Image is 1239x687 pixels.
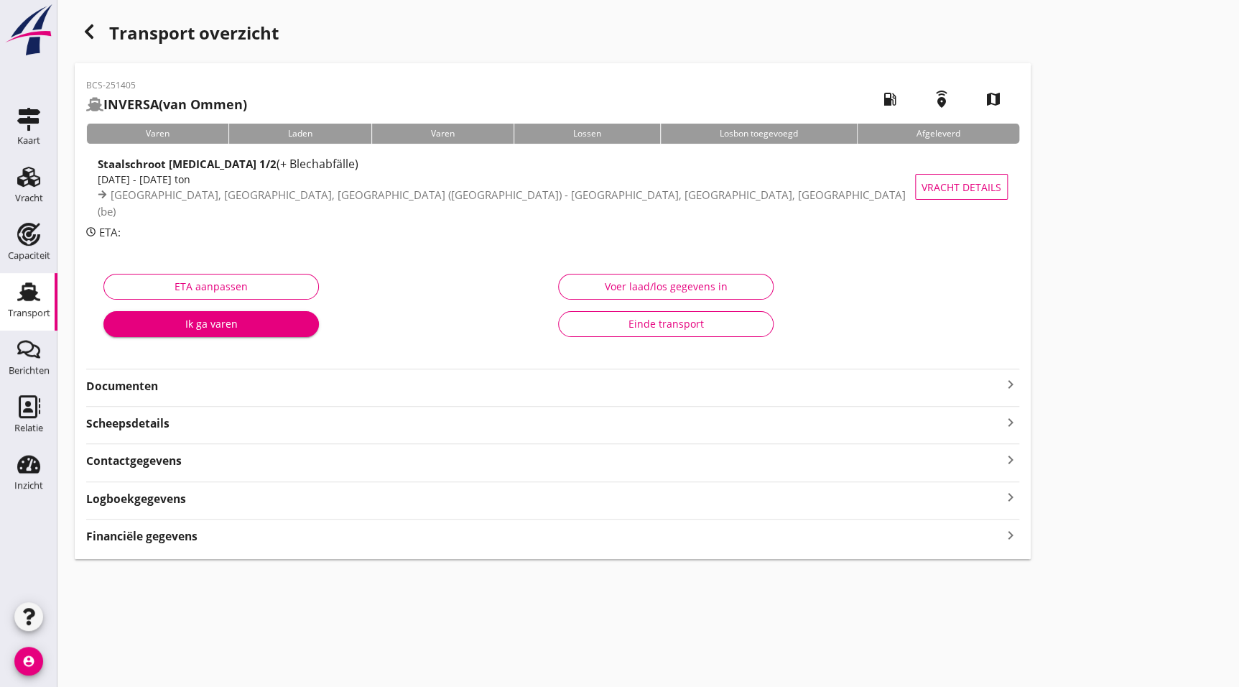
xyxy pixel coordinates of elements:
div: Transport overzicht [75,17,1031,52]
i: keyboard_arrow_right [1002,412,1019,432]
div: Transport [8,308,50,318]
a: Staalschroot [MEDICAL_DATA] 1/2(+ Blechabfälle)[DATE] - [DATE] ton[GEOGRAPHIC_DATA], [GEOGRAPHIC_... [86,155,1019,218]
img: logo-small.a267ee39.svg [3,4,55,57]
span: Vracht details [922,180,1001,195]
div: Relatie [14,423,43,433]
button: Einde transport [558,311,774,337]
i: keyboard_arrow_right [1002,488,1019,507]
div: Kaart [17,136,40,145]
div: Losbon toegevoegd [660,124,857,144]
div: Inzicht [14,481,43,490]
span: ETA: [99,225,121,239]
strong: Documenten [86,378,1002,395]
div: ETA aanpassen [116,279,307,294]
strong: Scheepsdetails [86,415,170,432]
i: map [973,79,1013,119]
div: Varen [371,124,514,144]
span: (+ Blechabfälle) [277,156,358,172]
strong: Staalschroot [MEDICAL_DATA] 1/2 [98,157,277,171]
button: Vracht details [915,174,1008,200]
strong: Contactgegevens [86,453,182,469]
i: local_gas_station [870,79,910,119]
div: Einde transport [570,316,761,331]
strong: INVERSA [103,96,159,113]
i: keyboard_arrow_right [1002,525,1019,545]
div: Varen [86,124,228,144]
button: ETA aanpassen [103,274,319,300]
i: account_circle [14,647,43,676]
div: Berichten [9,366,50,375]
div: Voer laad/los gegevens in [570,279,761,294]
strong: Logboekgegevens [86,491,186,507]
div: Laden [228,124,371,144]
strong: Financiële gegevens [86,528,198,545]
div: Vracht [15,193,43,203]
div: Ik ga varen [115,316,307,331]
div: Capaciteit [8,251,50,260]
span: [GEOGRAPHIC_DATA], [GEOGRAPHIC_DATA], [GEOGRAPHIC_DATA] ([GEOGRAPHIC_DATA]) - [GEOGRAPHIC_DATA], ... [98,188,906,218]
h2: (van Ommen) [86,95,247,114]
i: keyboard_arrow_right [1002,376,1019,393]
p: BCS-251405 [86,79,247,92]
button: Ik ga varen [103,311,319,337]
button: Voer laad/los gegevens in [558,274,774,300]
i: keyboard_arrow_right [1002,450,1019,469]
div: [DATE] - [DATE] ton [98,172,916,187]
i: emergency_share [922,79,962,119]
div: Afgeleverd [857,124,1019,144]
div: Lossen [514,124,660,144]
